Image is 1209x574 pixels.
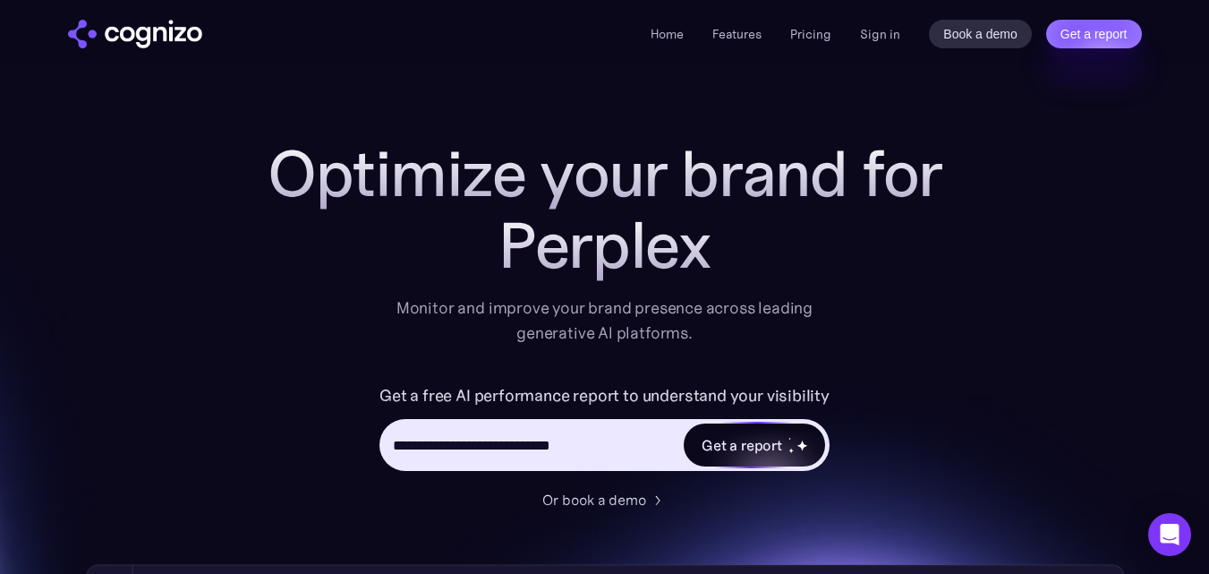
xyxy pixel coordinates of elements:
img: cognizo logo [68,20,202,48]
a: Features [712,26,762,42]
a: Book a demo [929,20,1032,48]
div: Or book a demo [542,489,646,510]
div: Perplex [247,210,963,281]
div: Monitor and improve your brand presence across leading generative AI platforms. [385,296,825,346]
img: star [796,440,808,451]
div: Get a report [702,434,782,456]
a: Pricing [790,26,831,42]
form: Hero URL Input Form [379,381,830,480]
a: Or book a demo [542,489,668,510]
img: star [788,437,791,440]
h1: Optimize your brand for [247,138,963,210]
img: star [788,448,795,454]
a: home [68,20,202,48]
label: Get a free AI performance report to understand your visibility [379,381,830,410]
div: Open Intercom Messenger [1148,513,1191,556]
a: Home [651,26,684,42]
a: Sign in [860,23,900,45]
a: Get a report [1046,20,1142,48]
a: Get a reportstarstarstar [682,422,827,468]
